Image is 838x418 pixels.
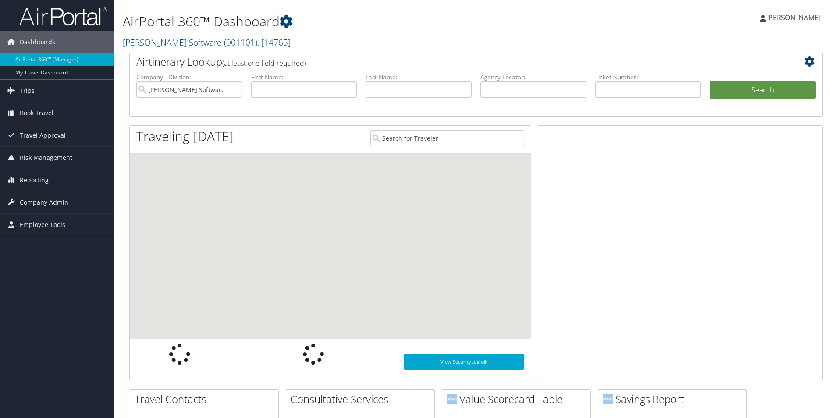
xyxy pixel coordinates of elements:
h2: Travel Contacts [135,392,278,407]
h1: Traveling [DATE] [136,127,234,145]
h2: Airtinerary Lookup [136,54,758,69]
span: Employee Tools [20,214,65,236]
label: Last Name: [366,73,472,81]
h2: Savings Report [603,392,746,407]
input: Search for Traveler [370,130,524,146]
a: View SecurityLogic® [404,354,524,370]
span: Company Admin [20,191,68,213]
a: [PERSON_NAME] Software [123,36,291,48]
span: Reporting [20,169,49,191]
label: Company - Division: [136,73,242,81]
img: airportal-logo.png [19,6,107,26]
span: Travel Approval [20,124,66,146]
span: Trips [20,80,35,102]
label: First Name: [251,73,357,81]
h2: Value Scorecard Table [447,392,590,407]
label: Agency Locator: [480,73,586,81]
h2: Consultative Services [291,392,434,407]
span: (at least one field required) [222,58,306,68]
span: Dashboards [20,31,55,53]
a: [PERSON_NAME] [760,4,829,31]
img: domo-logo.png [603,394,613,404]
span: Book Travel [20,102,53,124]
span: ( 001101 ) [224,36,257,48]
button: Search [710,81,816,99]
span: Risk Management [20,147,72,169]
h1: AirPortal 360™ Dashboard [123,12,594,31]
img: domo-logo.png [447,394,457,404]
span: [PERSON_NAME] [766,13,820,22]
label: Ticket Number: [595,73,701,81]
span: , [ 14765 ] [257,36,291,48]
